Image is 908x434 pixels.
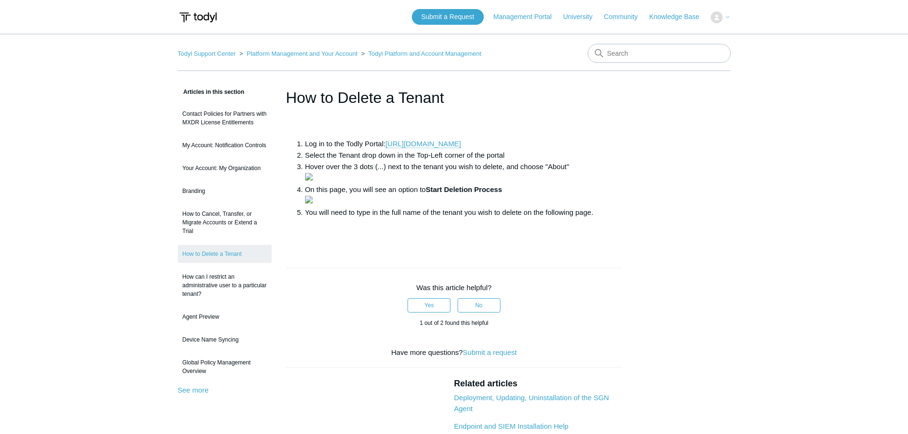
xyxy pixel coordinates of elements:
a: Endpoint and SIEM Installation Help [454,422,568,430]
a: Submit a Request [412,9,484,25]
a: How to Delete a Tenant [178,245,272,263]
li: Hover over the 3 dots (...) next to the tenant you wish to delete, and choose "About" [305,161,622,184]
button: This article was helpful [408,298,450,313]
a: How can I restrict an administrative user to a particular tenant? [178,268,272,303]
img: Todyl Support Center Help Center home page [178,9,218,26]
a: Device Name Syncing [178,331,272,349]
a: University [563,12,602,22]
li: Todyl Support Center [178,50,238,57]
h1: How to Delete a Tenant [286,86,622,109]
a: See more [178,386,209,394]
strong: Start Deletion Process [426,185,502,193]
a: Management Portal [493,12,561,22]
a: Knowledge Base [649,12,709,22]
span: Articles in this section [178,89,245,95]
button: This article was not helpful [458,298,500,313]
a: Agent Preview [178,308,272,326]
h2: Related articles [454,377,622,390]
a: Branding [178,182,272,200]
a: Your Account: My Organization [178,159,272,177]
li: You will need to type in the full name of the tenant you wish to delete on the following page. [305,207,622,218]
a: My Account: Notification Controls [178,136,272,154]
a: Platform Management and Your Account [246,50,357,57]
span: Was this article helpful? [417,283,492,292]
a: Todyl Platform and Account Management [368,50,481,57]
a: Contact Policies for Partners with MXDR License Entitlements [178,105,272,131]
a: Global Policy Management Overview [178,353,272,380]
li: On this page, you will see an option to [305,184,622,207]
a: [URL][DOMAIN_NAME] [386,140,461,148]
a: How to Cancel, Transfer, or Migrate Accounts or Extend a Trial [178,205,272,240]
li: Platform Management and Your Account [237,50,359,57]
li: Log in to the Todly Portal: [305,138,622,150]
li: Todyl Platform and Account Management [359,50,481,57]
a: Community [604,12,647,22]
a: Submit a request [463,348,517,356]
li: Select the Tenant drop down in the Top-Left corner of the portal [305,150,622,161]
a: Todyl Support Center [178,50,236,57]
a: Deployment, Updating, Uninstallation of the SGN Agent [454,394,609,413]
div: Have more questions? [286,347,622,358]
img: 25288630781587 [305,173,313,181]
span: 1 out of 2 found this helpful [419,320,488,326]
input: Search [588,44,731,63]
img: 25288652396563 [305,196,313,203]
